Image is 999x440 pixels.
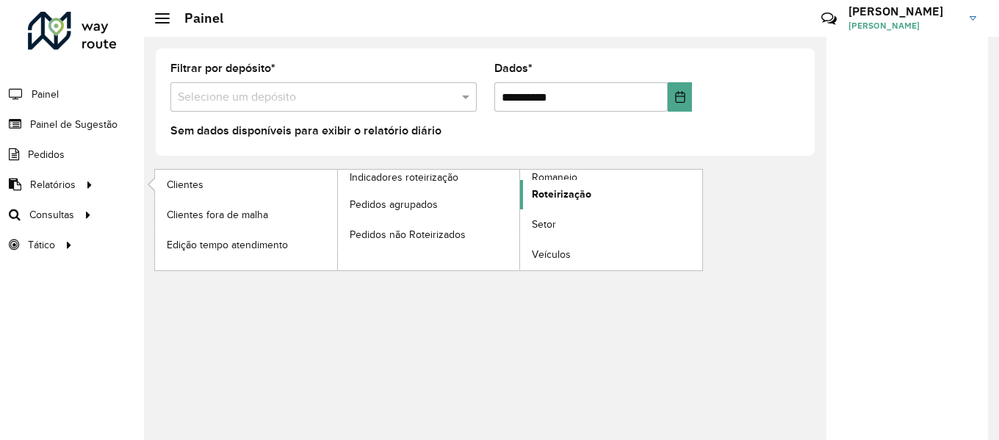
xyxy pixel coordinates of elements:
font: Dados [494,62,528,74]
font: Veículos [532,249,571,260]
font: Painel [184,10,223,26]
font: Setor [532,219,556,230]
a: Edição tempo atendimento [155,230,337,259]
font: Edição tempo atendimento [167,239,288,250]
a: Romaneio [338,170,703,270]
a: Setor [520,210,702,239]
font: Sem dados disponíveis para exibir o relatório diário [170,124,441,137]
a: Veículos [520,240,702,270]
font: Tático [28,239,55,250]
font: Painel de Sugestão [30,119,118,130]
font: Pedidos [28,149,65,160]
a: Indicadores roteirização [155,170,520,270]
a: Contato Rápido [813,3,845,35]
font: Roteirização [532,188,591,200]
a: Roteirização [520,180,702,209]
a: Clientes fora de malha [155,200,337,229]
a: Clientes [155,170,337,199]
font: Romaneio [532,172,577,183]
font: [PERSON_NAME] [848,4,943,18]
font: Pedidos não Roteirizados [350,229,466,240]
font: Relatórios [30,179,76,190]
button: Escolha a data [668,82,692,112]
font: Indicadores roteirização [350,172,458,183]
font: Clientes [167,179,203,190]
a: Pedidos agrupados [338,190,520,219]
font: Clientes fora de malha [167,209,268,220]
a: Pedidos não Roteirizados [338,220,520,249]
font: Pedidos agrupados [350,199,438,210]
font: Consultas [29,209,74,220]
font: Filtrar por depósito [170,62,271,74]
font: Painel [32,89,59,100]
font: [PERSON_NAME] [848,20,920,31]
